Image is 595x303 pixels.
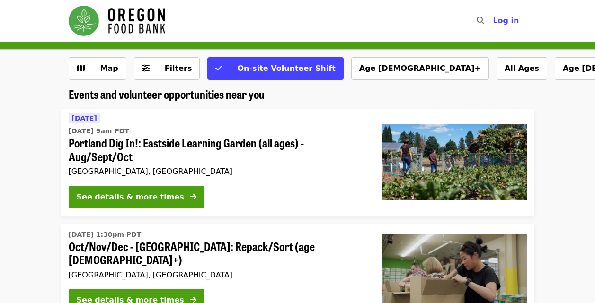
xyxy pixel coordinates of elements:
a: See details for "Portland Dig In!: Eastside Learning Garden (all ages) - Aug/Sept/Oct" [61,109,534,216]
img: Oregon Food Bank - Home [69,6,165,36]
span: On-site Volunteer Shift [237,64,335,73]
button: Log in [485,11,526,30]
button: All Ages [497,57,547,80]
span: Oct/Nov/Dec - [GEOGRAPHIC_DATA]: Repack/Sort (age [DEMOGRAPHIC_DATA]+) [69,240,367,267]
i: check icon [215,64,222,73]
img: Portland Dig In!: Eastside Learning Garden (all ages) - Aug/Sept/Oct organized by Oregon Food Bank [382,124,527,200]
div: See details & more times [77,191,184,203]
span: Filters [165,64,192,73]
i: search icon [477,16,484,25]
div: [GEOGRAPHIC_DATA], [GEOGRAPHIC_DATA] [69,270,367,279]
button: Age [DEMOGRAPHIC_DATA]+ [351,57,489,80]
span: [DATE] [72,114,97,122]
i: arrow-right icon [190,192,196,201]
div: [GEOGRAPHIC_DATA], [GEOGRAPHIC_DATA] [69,167,367,176]
span: Portland Dig In!: Eastside Learning Garden (all ages) - Aug/Sept/Oct [69,136,367,164]
span: Events and volunteer opportunities near you [69,86,265,102]
span: Map [100,64,118,73]
input: Search [490,9,497,32]
time: [DATE] 1:30pm PDT [69,230,142,240]
i: sliders-h icon [142,64,150,73]
time: [DATE] 9am PDT [69,126,129,136]
button: See details & more times [69,186,204,208]
i: map icon [77,64,85,73]
button: Show map view [69,57,126,80]
span: Log in [493,16,519,25]
button: Filters (0 selected) [134,57,200,80]
button: On-site Volunteer Shift [207,57,343,80]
